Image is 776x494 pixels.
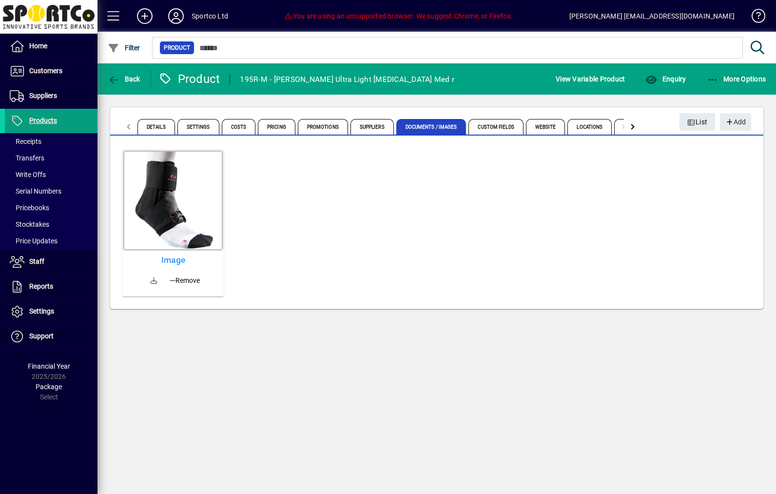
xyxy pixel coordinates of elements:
a: Image [126,255,220,265]
button: Add [129,7,160,25]
button: Filter [105,39,143,57]
span: Details [137,119,175,135]
div: [PERSON_NAME] [EMAIL_ADDRESS][DOMAIN_NAME] [569,8,735,24]
button: Remove [166,272,204,289]
span: Reports [29,282,53,290]
a: Serial Numbers [5,183,97,199]
span: Suppliers [29,92,57,99]
span: Price Updates [10,237,58,245]
span: Prompts [614,119,656,135]
span: Costs [222,119,256,135]
span: Promotions [298,119,348,135]
button: View Variable Product [553,70,627,88]
span: Write Offs [10,171,46,178]
div: 195R-M - [PERSON_NAME] Ultra Light [MEDICAL_DATA] Med r [240,72,454,87]
a: Customers [5,59,97,83]
a: Receipts [5,133,97,150]
button: More Options [704,70,769,88]
a: Stocktakes [5,216,97,233]
span: Customers [29,67,62,75]
span: More Options [707,75,766,83]
span: Support [29,332,54,340]
span: Filter [108,44,140,52]
a: Suppliers [5,84,97,108]
a: Transfers [5,150,97,166]
button: Enquiry [643,70,688,88]
span: Staff [29,257,44,265]
span: Back [108,75,140,83]
app-page-header-button: Back [97,70,151,88]
span: Serial Numbers [10,187,61,195]
span: Product [164,43,190,53]
span: Suppliers [350,119,394,135]
button: Back [105,70,143,88]
span: Remove [170,276,200,286]
a: Download [142,269,166,293]
span: View Variable Product [556,71,625,87]
a: Knowledge Base [744,2,764,34]
a: Pricebooks [5,199,97,216]
div: Sportco Ltd [192,8,228,24]
span: Pricebooks [10,204,49,212]
span: Documents / Images [396,119,466,135]
span: Package [36,383,62,391]
a: Support [5,324,97,349]
div: Product [158,71,220,87]
span: Website [526,119,565,135]
span: Settings [29,307,54,315]
span: Pricing [258,119,295,135]
span: List [687,114,708,130]
span: Locations [567,119,612,135]
span: Stocktakes [10,220,49,228]
span: Financial Year [28,362,70,370]
span: Receipts [10,138,41,145]
a: Staff [5,250,97,274]
span: Custom Fields [468,119,523,135]
a: Reports [5,275,97,299]
span: Transfers [10,154,44,162]
span: Home [29,42,47,50]
button: List [679,113,716,131]
span: Add [725,114,746,130]
span: Enquiry [645,75,686,83]
a: Price Updates [5,233,97,249]
span: You are using an unsupported browser. We suggest Chrome, or Firefox. [285,12,513,20]
span: Settings [177,119,219,135]
a: Settings [5,299,97,324]
button: Profile [160,7,192,25]
span: Products [29,117,57,124]
a: Home [5,34,97,59]
a: Write Offs [5,166,97,183]
button: Add [720,113,751,131]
